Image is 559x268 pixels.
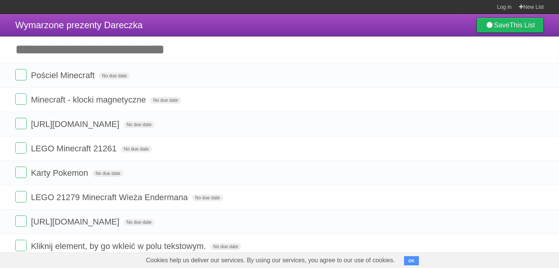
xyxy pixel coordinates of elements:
span: Minecraft - klocki magnetyczne [31,95,148,104]
span: Kliknij element, by go wkleić w polu tekstowym. [31,241,208,251]
span: No due date [210,243,241,250]
b: This List [509,21,535,29]
button: OK [404,256,419,265]
label: Done [15,191,27,202]
span: Cookies help us deliver our services. By using our services, you agree to our use of cookies. [138,253,402,268]
span: No due date [93,170,123,177]
span: No due date [192,194,223,201]
span: [URL][DOMAIN_NAME] [31,119,121,129]
label: Done [15,167,27,178]
a: SaveThis List [476,18,544,33]
span: No due date [121,146,152,152]
span: [URL][DOMAIN_NAME] [31,217,121,226]
span: No due date [124,219,155,226]
span: No due date [150,97,181,104]
label: Done [15,69,27,80]
label: Done [15,93,27,105]
span: No due date [99,72,130,79]
label: Done [15,215,27,227]
span: Pościel Minecraft [31,71,97,80]
label: Done [15,118,27,129]
label: Done [15,240,27,251]
span: Wymarzone prezenty Dareczka [15,20,143,30]
span: LEGO Minecraft 21261 [31,144,118,153]
span: Karty Pokemon [31,168,90,178]
span: No due date [124,121,155,128]
span: LEGO 21279 Minecraft Wieża Endermana [31,193,190,202]
label: Done [15,142,27,154]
